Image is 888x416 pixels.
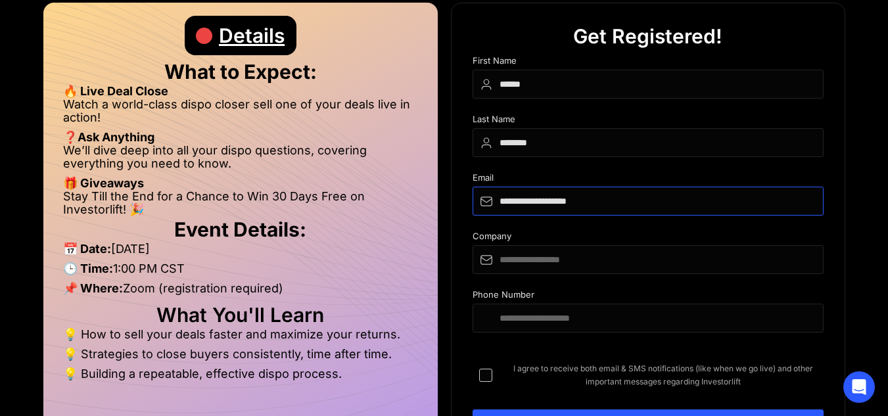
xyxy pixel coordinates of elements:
[63,367,418,381] li: 💡 Building a repeatable, effective dispo process.
[63,176,144,190] strong: 🎁 Giveaways
[503,362,824,388] span: I agree to receive both email & SMS notifications (like when we go live) and other important mess...
[219,16,285,55] div: Details
[63,243,418,262] li: [DATE]
[63,262,113,275] strong: 🕒 Time:
[63,282,418,302] li: Zoom (registration required)
[473,290,824,304] div: Phone Number
[573,16,722,56] div: Get Registered!
[63,84,168,98] strong: 🔥 Live Deal Close
[164,60,317,83] strong: What to Expect:
[63,262,418,282] li: 1:00 PM CST
[63,328,418,348] li: 💡 How to sell your deals faster and maximize your returns.
[174,218,306,241] strong: Event Details:
[473,56,824,70] div: First Name
[843,371,875,403] div: Open Intercom Messenger
[63,242,111,256] strong: 📅 Date:
[63,144,418,177] li: We’ll dive deep into all your dispo questions, covering everything you need to know.
[63,190,418,216] li: Stay Till the End for a Chance to Win 30 Days Free on Investorlift! 🎉
[473,231,824,245] div: Company
[473,173,824,187] div: Email
[473,114,824,128] div: Last Name
[63,130,154,144] strong: ❓Ask Anything
[63,98,418,131] li: Watch a world-class dispo closer sell one of your deals live in action!
[63,281,123,295] strong: 📌 Where:
[63,308,418,321] h2: What You'll Learn
[63,348,418,367] li: 💡 Strategies to close buyers consistently, time after time.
